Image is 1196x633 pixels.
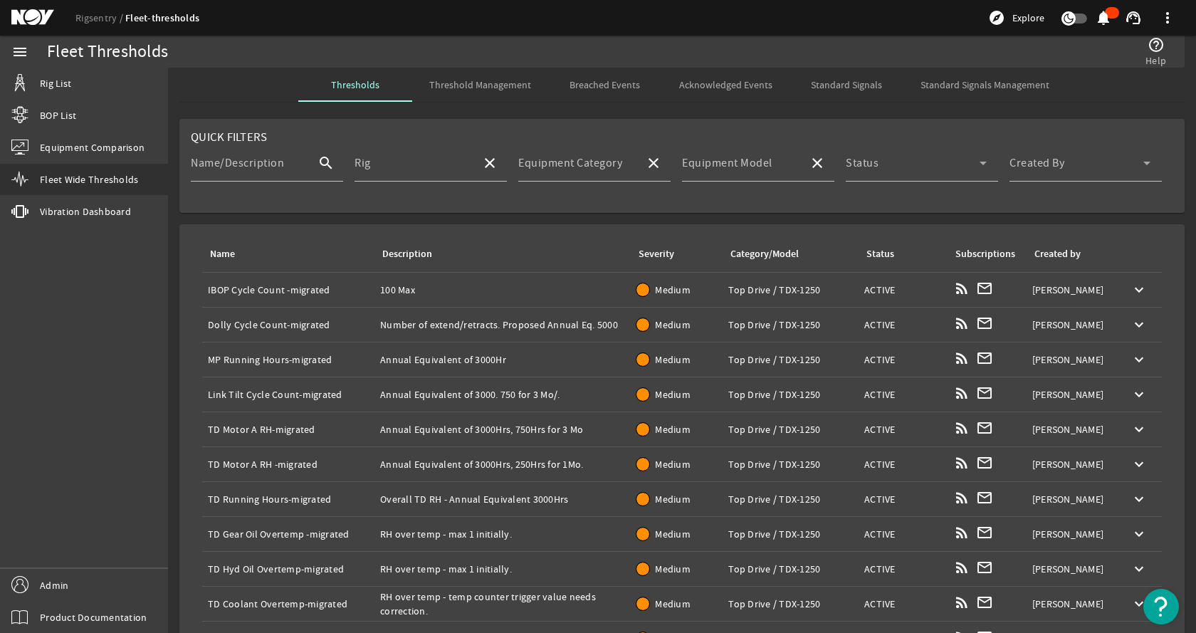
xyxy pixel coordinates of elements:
[1032,562,1111,576] div: [PERSON_NAME]
[380,492,625,506] div: Overall TD RH - Annual Equivalent 3000Hrs
[846,156,878,170] mat-label: Status
[655,528,691,540] span: Medium
[976,350,993,367] mat-icon: mail_outline
[811,80,882,90] span: Standard Signals
[380,590,625,618] div: RH over temp - temp counter trigger value needs correction.
[953,350,970,367] mat-icon: rss_feed
[953,384,970,402] mat-icon: rss_feed
[639,246,674,262] div: Severity
[728,597,853,611] div: Top Drive / TDX-1250
[40,108,76,122] span: BOP List
[728,422,853,436] div: Top Drive / TDX-1250
[728,492,853,506] div: Top Drive / TDX-1250
[208,283,369,297] div: IBOP Cycle Count -migrated
[11,203,28,220] mat-icon: vibration
[988,9,1005,26] mat-icon: explore
[809,155,826,172] mat-icon: close
[864,352,942,367] div: ACTIVE
[208,492,369,506] div: TD Running Hours-migrated
[864,457,942,471] div: ACTIVE
[864,492,942,506] div: ACTIVE
[728,527,853,541] div: Top Drive / TDX-1250
[728,562,853,576] div: Top Drive / TDX-1250
[1125,9,1142,26] mat-icon: support_agent
[953,315,970,332] mat-icon: rss_feed
[40,172,138,187] span: Fleet Wide Thresholds
[380,283,625,297] div: 100 Max
[1032,283,1111,297] div: [PERSON_NAME]
[953,524,970,541] mat-icon: rss_feed
[1131,386,1148,403] mat-icon: keyboard_arrow_down
[976,280,993,297] mat-icon: mail_outline
[380,387,625,402] div: Annual Equivalent of 3000. 750 for 3 Mo/.
[570,80,640,90] span: Breached Events
[864,283,942,297] div: ACTIVE
[208,527,369,541] div: TD Gear Oil Overtemp -migrated
[1148,36,1165,53] mat-icon: help_outline
[864,387,942,402] div: ACTIVE
[1143,589,1179,624] button: Open Resource Center
[380,352,625,367] div: Annual Equivalent of 3000Hr
[953,594,970,611] mat-icon: rss_feed
[976,559,993,576] mat-icon: mail_outline
[864,422,942,436] div: ACTIVE
[208,387,369,402] div: Link Tilt Cycle Count-migrated
[208,352,369,367] div: MP Running Hours-migrated
[75,11,125,24] a: Rigsentry
[380,422,625,436] div: Annual Equivalent of 3000Hrs, 750Hrs for 3 Mo
[380,562,625,576] div: RH over temp - max 1 initially.
[1032,422,1111,436] div: [PERSON_NAME]
[355,156,371,170] mat-label: Rig
[655,423,691,436] span: Medium
[920,80,1049,90] span: Standard Signals Management
[864,597,942,611] div: ACTIVE
[953,489,970,506] mat-icon: rss_feed
[953,280,970,297] mat-icon: rss_feed
[208,597,369,611] div: TD Coolant Overtemp-migrated
[982,6,1050,29] button: Explore
[331,80,379,90] span: Thresholds
[1032,352,1111,367] div: [PERSON_NAME]
[208,457,369,471] div: TD Motor A RH -migrated
[429,80,531,90] span: Threshold Management
[1131,351,1148,368] mat-icon: keyboard_arrow_down
[1145,53,1166,68] span: Help
[380,527,625,541] div: RH over temp - max 1 initially.
[728,457,853,471] div: Top Drive / TDX-1250
[655,458,691,471] span: Medium
[728,387,853,402] div: Top Drive / TDX-1250
[976,594,993,611] mat-icon: mail_outline
[728,318,853,332] div: Top Drive / TDX-1250
[955,246,1015,262] div: Subscriptions
[208,246,363,262] div: Name
[481,155,498,172] mat-icon: close
[125,11,199,25] a: Fleet-thresholds
[11,43,28,61] mat-icon: menu
[380,457,625,471] div: Annual Equivalent of 3000Hrs, 250Hrs for 1Mo.
[208,318,369,332] div: Dolly Cycle Count-migrated
[1131,456,1148,473] mat-icon: keyboard_arrow_down
[655,597,691,610] span: Medium
[655,283,691,296] span: Medium
[380,318,625,332] div: Number of extend/retracts. Proposed Annual Eq. 5000
[1131,421,1148,438] mat-icon: keyboard_arrow_down
[645,155,662,172] mat-icon: close
[655,563,691,575] span: Medium
[728,283,853,297] div: Top Drive / TDX-1250
[47,45,168,59] div: Fleet Thresholds
[1131,595,1148,612] mat-icon: keyboard_arrow_down
[682,156,772,170] mat-label: Equipment Model
[1150,1,1185,35] button: more_vert
[208,562,369,576] div: TD Hyd Oil Overtemp-migrated
[953,559,970,576] mat-icon: rss_feed
[953,419,970,436] mat-icon: rss_feed
[655,388,691,401] span: Medium
[1032,527,1111,541] div: [PERSON_NAME]
[40,140,145,155] span: Equipment Comparison
[730,246,799,262] div: Category/Model
[976,524,993,541] mat-icon: mail_outline
[1034,246,1081,262] div: Created by
[40,204,131,219] span: Vibration Dashboard
[208,422,369,436] div: TD Motor A RH-migrated
[953,454,970,471] mat-icon: rss_feed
